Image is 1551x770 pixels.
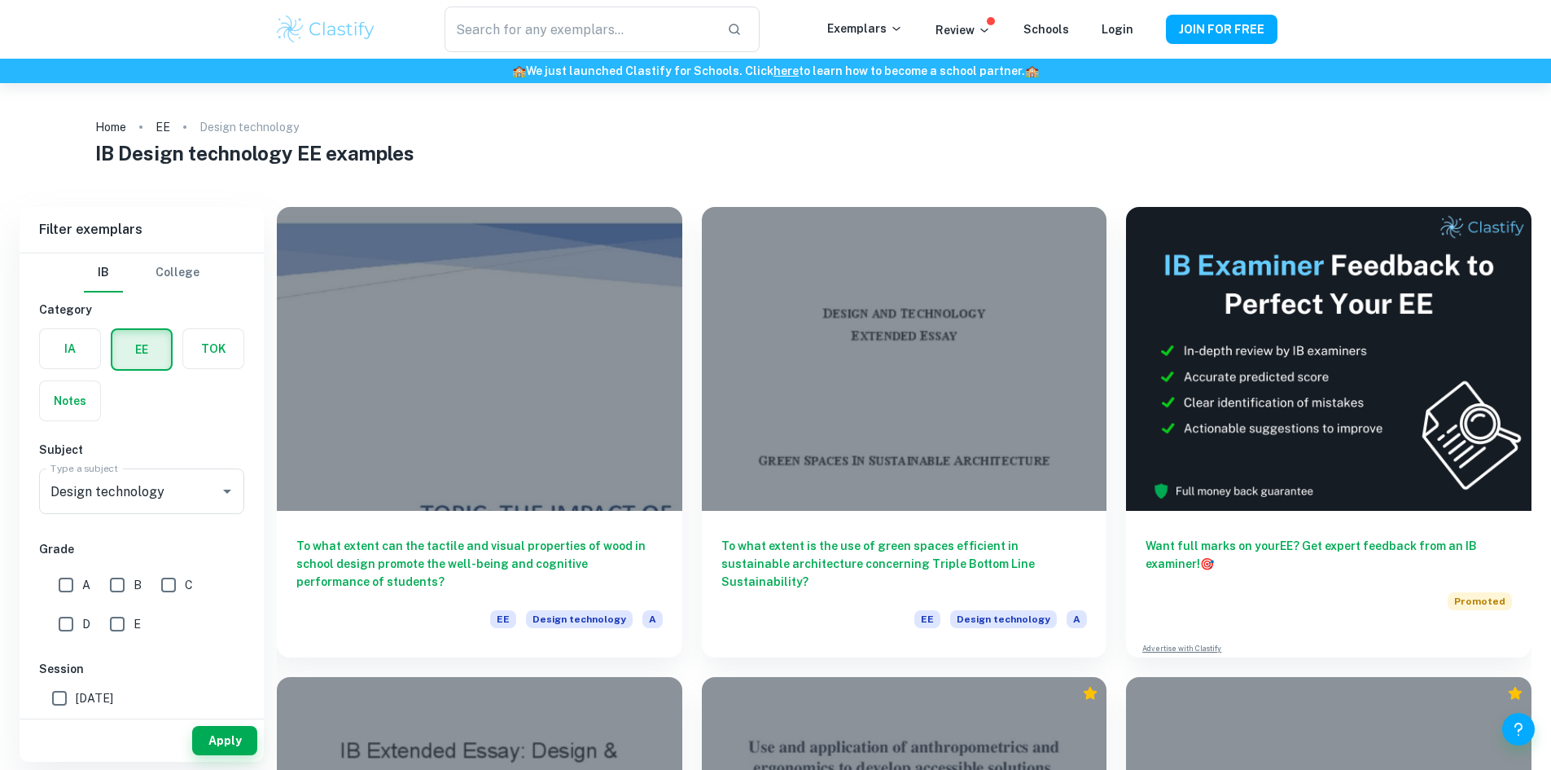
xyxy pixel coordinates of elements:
[82,615,90,633] span: D
[112,330,171,369] button: EE
[1102,23,1133,36] a: Login
[1507,685,1523,702] div: Premium
[134,576,142,594] span: B
[296,537,663,591] h6: To what extent can the tactile and visual properties of wood in school design promote the well-be...
[199,118,299,136] p: Design technology
[827,20,903,37] p: Exemplars
[1502,713,1535,746] button: Help and Feedback
[50,461,118,475] label: Type a subject
[1200,557,1214,570] span: 🎯
[721,537,1088,591] h6: To what extent is the use of green spaces efficient in sustainable architecture concerning Triple...
[20,207,264,253] h6: Filter exemplars
[84,253,199,293] div: Filter type choice
[935,21,991,39] p: Review
[274,13,378,46] img: Clastify logo
[526,610,633,628] span: Design technology
[40,329,100,368] button: IA
[216,480,239,503] button: Open
[1448,592,1512,610] span: Promoted
[39,540,244,558] h6: Grade
[1067,610,1087,628] span: A
[185,576,193,594] span: C
[1166,15,1277,44] button: JOIN FOR FREE
[702,207,1107,658] a: To what extent is the use of green spaces efficient in sustainable architecture concerning Triple...
[3,62,1548,80] h6: We just launched Clastify for Schools. Click to learn how to become a school partner.
[512,64,526,77] span: 🏫
[1023,23,1069,36] a: Schools
[192,726,257,755] button: Apply
[1146,537,1512,573] h6: Want full marks on your EE ? Get expert feedback from an IB examiner!
[40,381,100,420] button: Notes
[1082,685,1098,702] div: Premium
[84,253,123,293] button: IB
[1126,207,1531,511] img: Thumbnail
[490,610,516,628] span: EE
[914,610,940,628] span: EE
[1142,643,1221,654] a: Advertise with Clastify
[1126,207,1531,658] a: Want full marks on yourEE? Get expert feedback from an IB examiner!PromotedAdvertise with Clastify
[277,207,682,658] a: To what extent can the tactile and visual properties of wood in school design promote the well-be...
[95,139,1456,168] h1: IB Design technology EE examples
[950,610,1057,628] span: Design technology
[39,441,244,459] h6: Subject
[183,329,243,368] button: TOK
[95,116,126,139] a: Home
[1025,64,1039,77] span: 🏫
[39,301,244,319] h6: Category
[39,660,244,678] h6: Session
[642,610,663,628] span: A
[82,576,90,594] span: A
[156,253,199,293] button: College
[134,615,141,633] span: E
[773,64,799,77] a: here
[76,689,113,707] span: [DATE]
[445,7,713,52] input: Search for any exemplars...
[156,116,170,139] a: EE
